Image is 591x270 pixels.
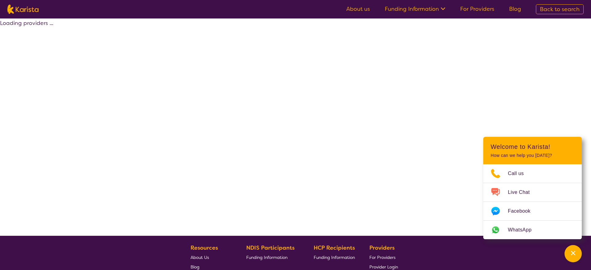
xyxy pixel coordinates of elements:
[369,252,398,262] a: For Providers
[491,153,574,158] p: How can we help you [DATE]?
[508,188,537,197] span: Live Chat
[509,5,521,13] a: Blog
[565,245,582,262] button: Channel Menu
[508,207,538,216] span: Facebook
[385,5,445,13] a: Funding Information
[191,255,209,260] span: About Us
[369,264,398,270] span: Provider Login
[191,252,232,262] a: About Us
[508,169,531,178] span: Call us
[536,4,584,14] a: Back to search
[460,5,494,13] a: For Providers
[346,5,370,13] a: About us
[483,221,582,239] a: Web link opens in a new tab.
[191,264,199,270] span: Blog
[369,244,395,252] b: Providers
[540,6,580,13] span: Back to search
[246,255,287,260] span: Funding Information
[314,252,355,262] a: Funding Information
[314,255,355,260] span: Funding Information
[246,252,299,262] a: Funding Information
[191,244,218,252] b: Resources
[483,164,582,239] ul: Choose channel
[491,143,574,150] h2: Welcome to Karista!
[314,244,355,252] b: HCP Recipients
[483,137,582,239] div: Channel Menu
[7,5,38,14] img: Karista logo
[508,225,539,235] span: WhatsApp
[246,244,295,252] b: NDIS Participants
[369,255,396,260] span: For Providers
